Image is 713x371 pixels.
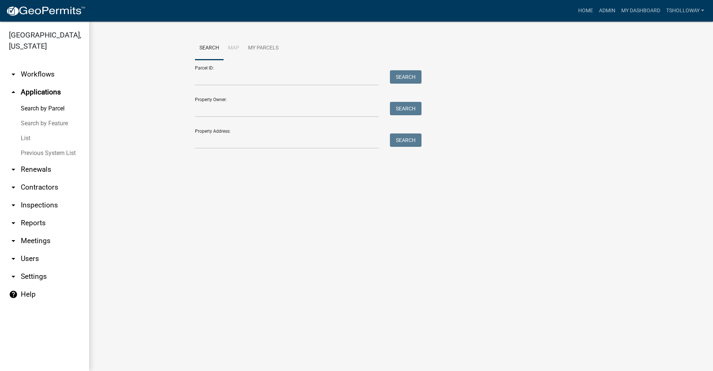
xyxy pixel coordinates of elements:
button: Search [390,102,421,115]
i: arrow_drop_down [9,254,18,263]
a: My Parcels [244,36,283,60]
i: arrow_drop_down [9,70,18,79]
button: Search [390,133,421,147]
i: arrow_drop_down [9,219,18,228]
i: help [9,290,18,299]
i: arrow_drop_up [9,88,18,97]
i: arrow_drop_down [9,183,18,192]
a: My Dashboard [618,4,663,18]
i: arrow_drop_down [9,201,18,210]
a: tsholloway [663,4,707,18]
a: Home [575,4,596,18]
i: arrow_drop_down [9,272,18,281]
i: arrow_drop_down [9,236,18,245]
a: Search [195,36,224,60]
a: Admin [596,4,618,18]
button: Search [390,70,421,84]
i: arrow_drop_down [9,165,18,174]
